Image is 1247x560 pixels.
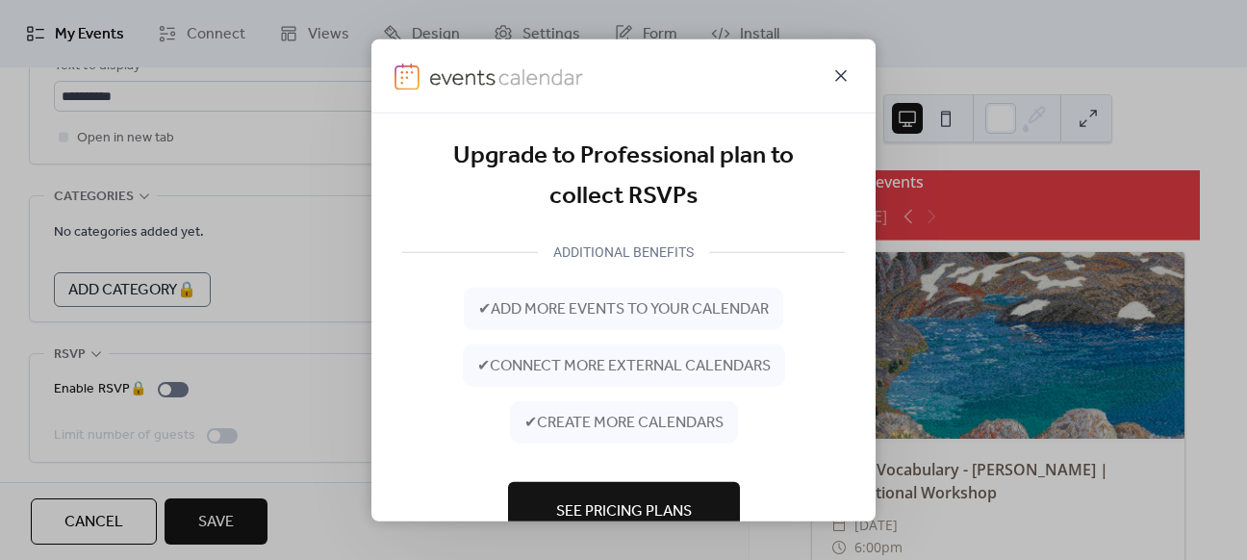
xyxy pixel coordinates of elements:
div: Upgrade to Professional plan to collect RSVPs [402,137,845,216]
div: ADDITIONAL BENEFITS [538,241,709,264]
span: See Pricing Plans [556,500,692,523]
span: ✔ connect more external calendars [477,355,771,378]
span: ✔ create more calendars [524,412,724,435]
img: logo-type [429,64,585,90]
span: ✔ add more events to your calendar [478,298,769,321]
button: See Pricing Plans [508,482,740,540]
img: logo-icon [394,64,420,90]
